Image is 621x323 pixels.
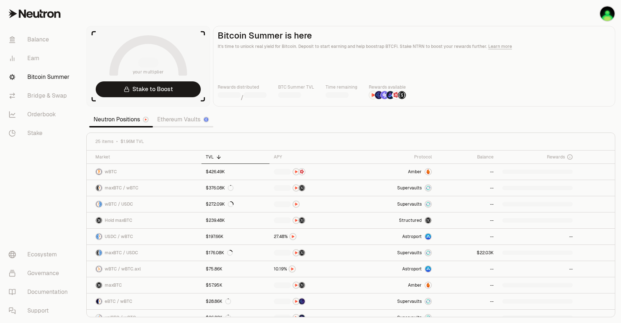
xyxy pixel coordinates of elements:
div: $426.49K [206,169,225,175]
a: -- [436,164,498,180]
span: Supervaults [397,315,422,320]
button: NTRNStructured Points [274,249,351,256]
a: Ethereum Vaults [153,112,213,127]
span: Structured [399,217,422,223]
a: AmberAmber [355,164,436,180]
img: NTRN [293,315,299,320]
a: $376.08K [201,180,269,196]
div: Market [95,154,197,160]
div: $272.09K [206,201,234,207]
a: NTRNStructured Points [269,277,355,293]
span: Hold maxBTC [105,217,132,223]
img: wBTC Logo [96,169,102,175]
button: NTRNEtherFi Points [274,298,351,305]
p: It's time to unlock real yield for Bitcoin. Deposit to start earning and help boostrap BTCFi. Sta... [218,43,611,50]
span: Rewards [547,154,565,160]
img: Structured Points [398,91,406,99]
img: KO [600,6,615,21]
a: Orderbook [3,105,78,124]
p: BTC Summer TVL [278,84,314,91]
button: NTRNBedrock Diamonds [274,314,351,321]
div: $75.86K [206,266,222,272]
span: your multiplier [133,68,164,76]
a: NTRNStructured Points [269,212,355,228]
img: wBTC Logo [96,266,99,272]
div: $239.48K [206,217,225,223]
img: NTRN [293,282,299,288]
a: Bridge & Swap [3,86,78,105]
div: $376.08K [206,185,234,191]
div: / [218,91,267,102]
a: $272.09K [201,196,269,212]
img: Structured Points [299,185,305,191]
a: Astroport [355,261,436,277]
img: USDC Logo [99,201,102,207]
img: EtherFi Points [299,299,305,304]
img: USDC Logo [99,250,102,256]
a: NTRNMars Fragments [269,164,355,180]
a: Stake [3,124,78,143]
a: -- [436,261,498,277]
a: AmberAmber [355,277,436,293]
span: maxBTC / USDC [105,250,138,256]
button: NTRN [274,265,351,273]
span: wBTC / USDC [105,201,133,207]
a: maxBTC LogoUSDC LogomaxBTC / USDC [87,245,201,261]
a: Balance [3,30,78,49]
div: $26.82K [206,315,231,320]
a: $426.49K [201,164,269,180]
a: wBTC LogowBTC [87,164,201,180]
img: NTRN [289,266,295,272]
a: NTRN [269,261,355,277]
a: -- [436,277,498,293]
img: Supervaults [425,315,431,320]
img: NTRN [293,185,299,191]
a: NTRNStructured Points [269,245,355,261]
a: Ecosystem [3,245,78,264]
a: -- [436,229,498,245]
img: NTRN [293,169,299,175]
h2: Bitcoin Summer is here [218,31,611,41]
img: wBTC.axl Logo [99,266,102,272]
img: wBTC Logo [96,201,99,207]
a: $28.86K [201,293,269,309]
a: SupervaultsSupervaults [355,180,436,196]
img: Amber [425,169,431,175]
img: Neutron Logo [144,117,148,122]
a: -- [436,196,498,212]
img: Supervaults [425,299,431,304]
img: Amber [425,282,431,288]
img: uniBTC Logo [96,315,99,320]
p: Rewards distributed [218,84,267,91]
span: Supervaults [397,299,422,304]
a: maxBTC LogomaxBTC [87,277,201,293]
a: $239.48K [201,212,269,228]
img: EtherFi Points [375,91,383,99]
img: USDC Logo [96,234,99,239]
img: Structured Points [299,282,305,288]
a: wBTC LogoUSDC LogowBTC / USDC [87,196,201,212]
a: Neutron Positions [89,112,153,127]
a: StructuredmaxBTC [355,212,436,228]
button: NTRN [274,201,351,208]
img: NTRN [293,250,299,256]
a: Support [3,301,78,320]
span: Supervaults [397,250,422,256]
span: wBTC / wBTC.axl [105,266,141,272]
img: Bedrock Diamonds [386,91,394,99]
img: Supervaults [425,201,431,207]
a: Stake to Boost [96,81,201,97]
a: Governance [3,264,78,283]
a: NTRNStructured Points [269,180,355,196]
span: 25 items [95,139,113,144]
span: USDC / wBTC [105,234,133,239]
img: NTRN [293,201,299,207]
a: Earn [3,49,78,68]
a: eBTC LogowBTC LogoeBTC / wBTC [87,293,201,309]
a: $75.86K [201,261,269,277]
img: NTRN [290,234,296,239]
img: wBTC Logo [99,315,102,320]
span: Amber [408,282,422,288]
div: $57.95K [206,282,222,288]
span: maxBTC [105,282,122,288]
